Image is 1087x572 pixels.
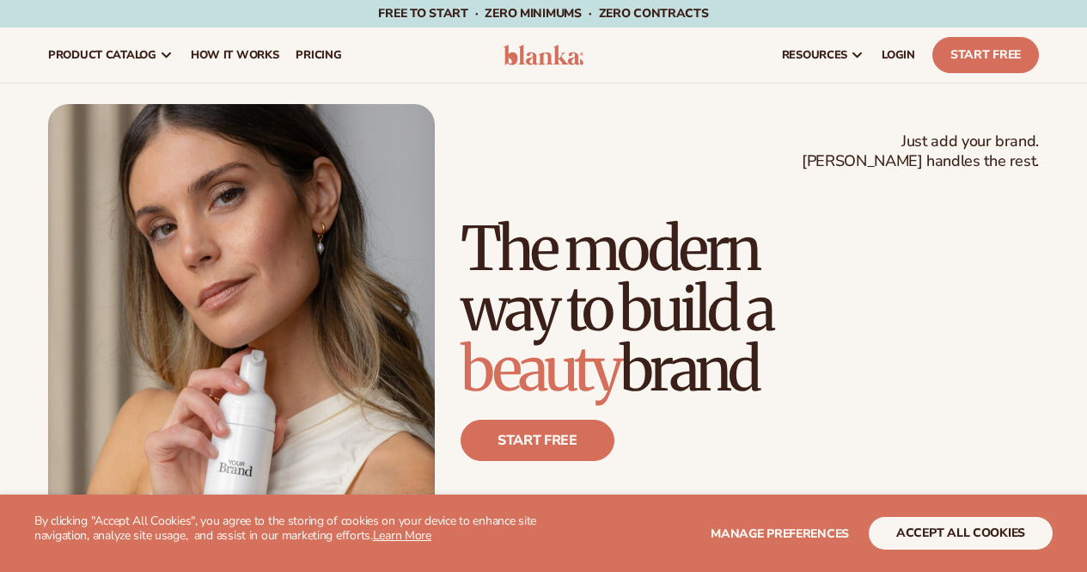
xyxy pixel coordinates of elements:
span: product catalog [48,48,156,62]
a: LOGIN [873,28,924,83]
button: Manage preferences [711,517,849,550]
img: logo [504,45,584,65]
span: LOGIN [882,48,915,62]
a: Start free [461,420,614,461]
button: accept all cookies [869,517,1053,550]
span: beauty [461,331,620,407]
a: product catalog [40,28,182,83]
p: By clicking "Accept All Cookies", you agree to the storing of cookies on your device to enhance s... [34,514,544,544]
a: pricing [287,28,350,83]
span: resources [782,48,847,62]
span: Free to start · ZERO minimums · ZERO contracts [378,5,708,22]
span: How It Works [191,48,279,62]
span: Just add your brand. [PERSON_NAME] handles the rest. [802,132,1039,172]
a: resources [773,28,873,83]
a: Learn More [373,527,431,544]
a: Start Free [932,37,1039,73]
span: pricing [296,48,341,62]
span: Manage preferences [711,526,849,542]
h1: The modern way to build a brand [461,218,1039,399]
a: How It Works [182,28,288,83]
